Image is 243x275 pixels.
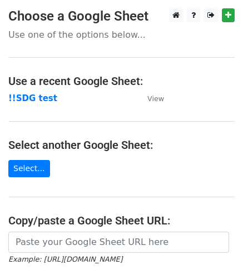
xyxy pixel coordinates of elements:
[8,138,235,152] h4: Select another Google Sheet:
[136,93,164,103] a: View
[8,214,235,227] h4: Copy/paste a Google Sheet URL:
[147,94,164,103] small: View
[8,29,235,41] p: Use one of the options below...
[8,74,235,88] h4: Use a recent Google Sheet:
[8,8,235,24] h3: Choose a Google Sheet
[187,222,243,275] iframe: Chat Widget
[8,160,50,177] a: Select...
[8,232,229,253] input: Paste your Google Sheet URL here
[8,93,57,103] a: !!SDG test
[8,255,122,263] small: Example: [URL][DOMAIN_NAME]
